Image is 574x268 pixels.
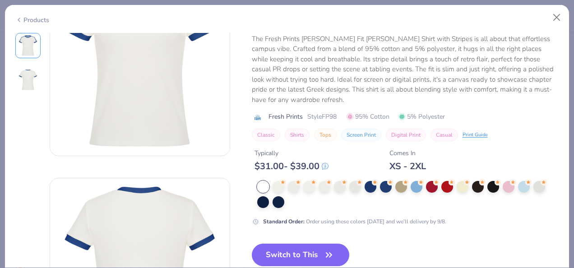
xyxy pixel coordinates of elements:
[255,161,329,172] div: $ 31.00 - $ 39.00
[548,9,565,26] button: Close
[252,244,350,266] button: Switch to This
[307,112,337,121] span: Style FP98
[341,129,381,141] button: Screen Print
[398,112,445,121] span: 5% Polyester
[347,112,389,121] span: 95% Cotton
[386,129,426,141] button: Digital Print
[263,218,305,225] strong: Standard Order :
[285,129,310,141] button: Shirts
[389,161,426,172] div: XS - 2XL
[17,69,39,91] img: Back
[15,15,49,25] div: Products
[430,129,458,141] button: Casual
[255,148,329,158] div: Typically
[314,129,337,141] button: Tops
[252,114,264,121] img: brand logo
[463,131,488,139] div: Print Guide
[263,217,446,226] div: Order using these colors [DATE] and we’ll delivery by 9/8.
[252,34,559,105] div: The Fresh Prints [PERSON_NAME] Fit [PERSON_NAME] Shirt with Stripes is all about that effortless ...
[17,35,39,56] img: Front
[389,148,426,158] div: Comes In
[252,129,280,141] button: Classic
[268,112,303,121] span: Fresh Prints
